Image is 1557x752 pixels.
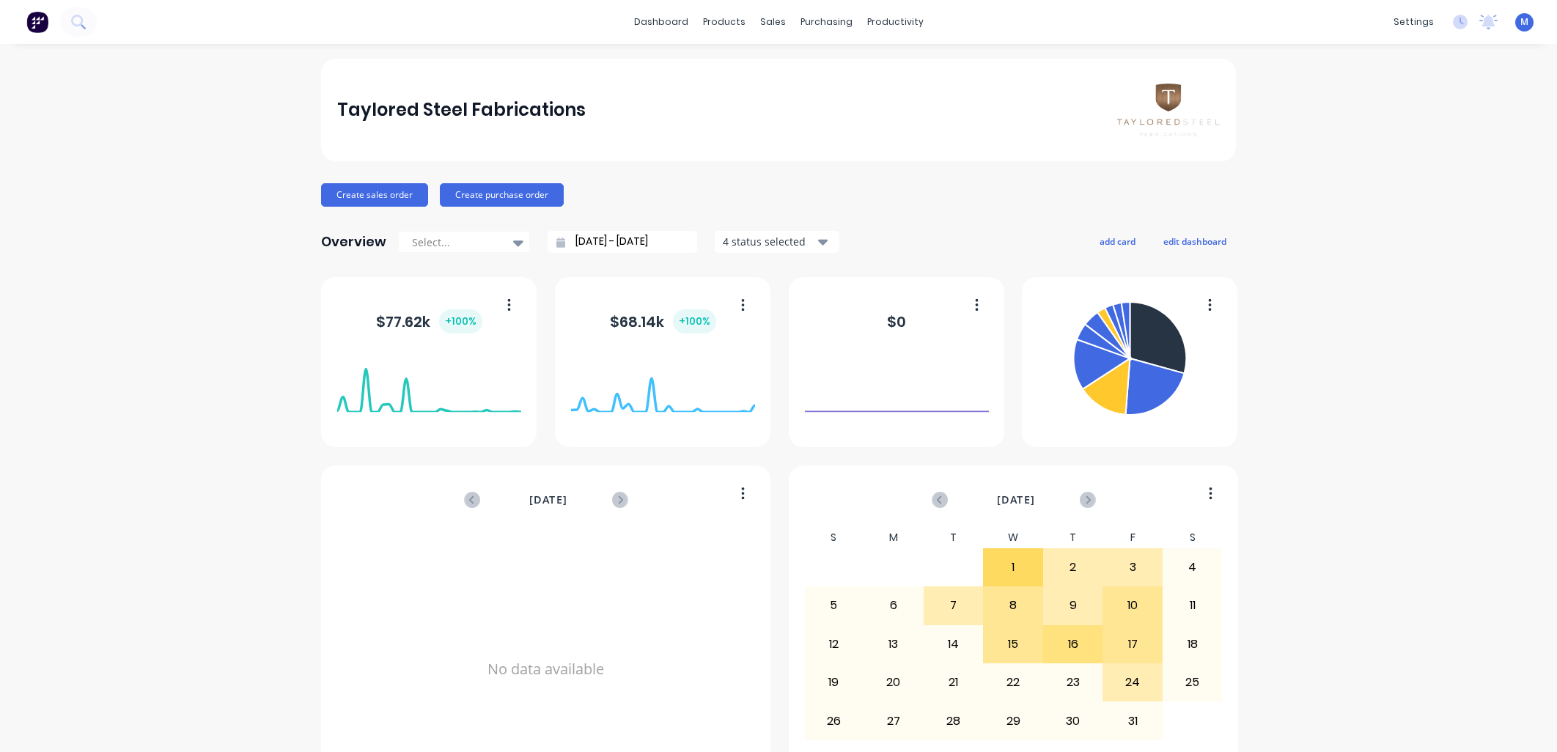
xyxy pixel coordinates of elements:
div: 25 [1163,664,1222,701]
div: S [1163,527,1223,548]
div: 18 [1163,626,1222,663]
div: $ 77.62k [376,309,482,333]
div: + 100 % [673,309,716,333]
div: 27 [864,702,923,739]
div: 29 [984,702,1042,739]
div: 3 [1103,549,1162,586]
div: 5 [805,587,864,624]
span: M [1520,15,1528,29]
div: 9 [1044,587,1103,624]
div: 2 [1044,549,1103,586]
div: M [864,527,924,548]
div: 20 [864,664,923,701]
div: sales [753,11,793,33]
img: Taylored Steel Fabrications [1117,84,1220,136]
a: dashboard [627,11,696,33]
div: 4 [1163,549,1222,586]
button: Create purchase order [440,183,564,207]
div: 24 [1103,664,1162,701]
div: 19 [805,664,864,701]
button: 4 status selected [715,231,839,253]
div: 30 [1044,702,1103,739]
div: purchasing [793,11,860,33]
div: Taylored Steel Fabrications [337,95,586,125]
div: S [804,527,864,548]
div: 21 [924,664,983,701]
div: 8 [984,587,1042,624]
div: T [1043,527,1103,548]
button: Create sales order [321,183,428,207]
div: 6 [864,587,923,624]
div: W [983,527,1043,548]
div: 23 [1044,664,1103,701]
div: 1 [984,549,1042,586]
div: 22 [984,664,1042,701]
div: + 100 % [439,309,482,333]
div: 11 [1163,587,1222,624]
div: 17 [1103,626,1162,663]
div: settings [1386,11,1441,33]
div: 14 [924,626,983,663]
div: T [924,527,984,548]
div: F [1103,527,1163,548]
div: 16 [1044,626,1103,663]
img: Factory [26,11,48,33]
div: productivity [860,11,931,33]
div: 4 status selected [723,234,815,249]
button: add card [1090,232,1145,251]
div: 31 [1103,702,1162,739]
div: products [696,11,753,33]
button: edit dashboard [1154,232,1236,251]
div: 12 [805,626,864,663]
span: [DATE] [529,492,567,508]
div: $ 68.14k [610,309,716,333]
span: [DATE] [997,492,1035,508]
div: $ 0 [887,311,906,333]
div: 7 [924,587,983,624]
div: 13 [864,626,923,663]
div: 26 [805,702,864,739]
div: 10 [1103,587,1162,624]
div: Overview [321,227,386,257]
div: 28 [924,702,983,739]
div: 15 [984,626,1042,663]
